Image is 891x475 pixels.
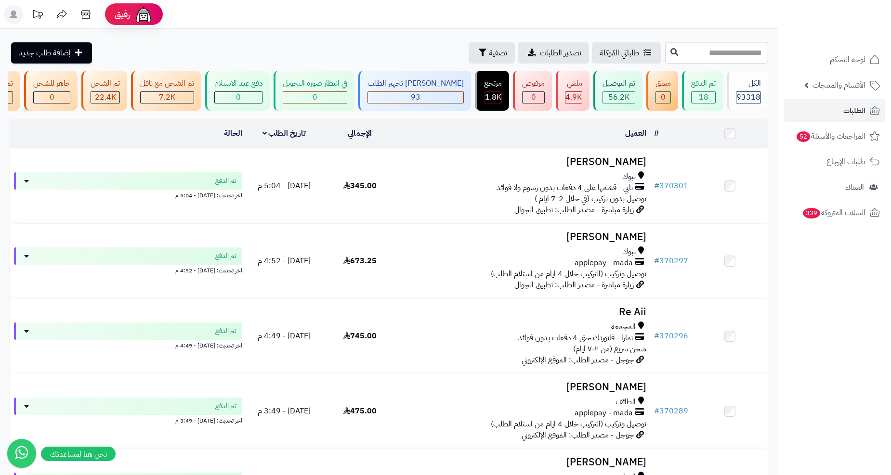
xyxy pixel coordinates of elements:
h3: Re Aii [402,307,646,318]
a: في انتظار صورة التحويل 0 [272,71,356,111]
span: تمارا - فاتورتك حتى 4 دفعات بدون فوائد [518,333,633,344]
a: مرفوض 0 [511,71,554,111]
div: 0 [656,92,670,103]
span: جوجل - مصدر الطلب: الموقع الإلكتروني [522,354,634,366]
span: applepay - mada [575,408,633,419]
span: 22.4K [95,91,116,103]
a: طلباتي المُوكلة [592,42,661,64]
a: الطلبات [784,99,885,122]
a: العميل [625,128,646,139]
span: [DATE] - 5:04 م [258,180,311,192]
a: تحديثات المنصة [26,5,50,26]
div: ملغي [565,78,582,89]
a: الإجمالي [348,128,372,139]
span: 1.8K [485,91,501,103]
span: طلبات الإرجاع [826,155,865,168]
div: دفع عند الاستلام [214,78,262,89]
div: مرتجع [484,78,502,89]
span: 673.25 [343,255,377,267]
span: تبوك [622,171,636,182]
div: 22360 [91,92,119,103]
span: # [654,255,659,267]
span: السلات المتروكة [802,206,865,219]
div: مرفوض [522,78,545,89]
span: المراجعات والأسئلة [796,129,865,143]
button: تصفية [469,42,515,64]
span: رفيق [115,9,130,20]
span: 745.00 [343,330,377,342]
span: تم الدفع [215,326,236,336]
span: تم الدفع [215,251,236,261]
span: 7.2K [159,91,175,103]
a: تصدير الطلبات [518,42,589,64]
span: # [654,180,659,192]
a: جاهز للشحن 0 [22,71,79,111]
div: اخر تحديث: [DATE] - 3:49 م [14,415,242,425]
div: معلق [655,78,671,89]
a: #370301 [654,180,688,192]
a: مرتجع 1.8K [473,71,511,111]
img: ai-face.png [134,5,153,24]
span: تصفية [489,47,507,59]
a: الكل93318 [725,71,770,111]
div: 0 [34,92,70,103]
div: اخر تحديث: [DATE] - 5:04 م [14,190,242,200]
span: جوجل - مصدر الطلب: الموقع الإلكتروني [522,429,634,441]
div: 0 [283,92,347,103]
div: 0 [215,92,262,103]
span: شحن سريع (من ٢-٧ ايام) [573,343,646,355]
span: 0 [661,91,666,103]
div: جاهز للشحن [33,78,70,89]
a: #370296 [654,330,688,342]
span: 18 [699,91,708,103]
a: #370297 [654,255,688,267]
span: 4.9K [565,91,582,103]
span: 0 [313,91,317,103]
span: # [654,330,659,342]
span: توصيل بدون تركيب (في خلال 2-7 ايام ) [535,193,646,205]
span: زيارة مباشرة - مصدر الطلب: تطبيق الجوال [514,204,634,216]
span: إضافة طلب جديد [19,47,71,59]
h3: [PERSON_NAME] [402,382,646,393]
h3: [PERSON_NAME] [402,156,646,167]
a: إضافة طلب جديد [11,42,92,64]
span: تابي - قسّمها على 4 دفعات بدون رسوم ولا فوائد [497,182,633,193]
a: تم الدفع 18 [680,71,725,111]
a: لوحة التحكم [784,48,885,71]
div: تم الشحن [91,78,120,89]
div: 18 [692,92,715,103]
a: معلق 0 [644,71,680,111]
div: اخر تحديث: [DATE] - 4:49 م [14,340,242,350]
a: تم التوصيل 56.2K [591,71,644,111]
span: الطائف [616,397,636,408]
span: 52 [797,131,810,142]
span: 339 [803,208,820,218]
div: [PERSON_NAME] تجهيز الطلب [367,78,464,89]
div: في انتظار صورة التحويل [283,78,347,89]
div: تم التوصيل [603,78,635,89]
a: المراجعات والأسئلة52 [784,125,885,148]
span: 0 [531,91,536,103]
span: 0 [236,91,241,103]
a: تم الشحن مع ناقل 7.2K [129,71,203,111]
span: [DATE] - 3:49 م [258,405,311,417]
span: المجمعة [611,321,636,333]
a: العملاء [784,176,885,199]
span: تبوك [622,246,636,257]
a: ملغي 4.9K [554,71,591,111]
a: السلات المتروكة339 [784,201,885,224]
span: الأقسام والمنتجات [812,78,865,92]
span: [DATE] - 4:49 م [258,330,311,342]
div: تم الدفع [691,78,716,89]
span: 475.00 [343,405,377,417]
span: العملاء [845,180,864,194]
span: زيارة مباشرة - مصدر الطلب: تطبيق الجوال [514,279,634,291]
div: الكل [736,78,761,89]
span: applepay - mada [575,257,633,269]
span: 0 [50,91,54,103]
span: [DATE] - 4:52 م [258,255,311,267]
h3: [PERSON_NAME] [402,231,646,243]
div: 4937 [565,92,582,103]
div: تم الشحن مع ناقل [140,78,194,89]
div: 93 [368,92,463,103]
